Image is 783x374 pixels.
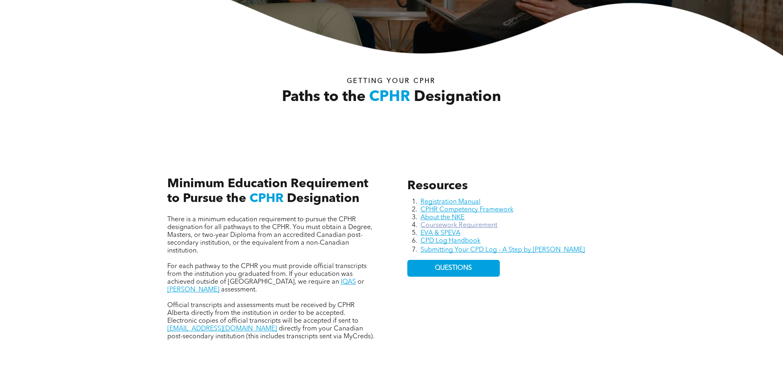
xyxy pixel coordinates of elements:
a: Registration Manual [420,199,480,205]
span: Designation [287,193,359,205]
span: CPHR [249,193,284,205]
span: There is a minimum education requirement to pursue the CPHR designation for all pathways to the C... [167,216,372,254]
a: Coursework Requirement [420,222,497,229]
span: assessment. [221,287,257,293]
a: CPD Log Handbook [420,238,480,244]
span: For each pathway to the CPHR you must provide official transcripts from the institution you gradu... [167,263,367,285]
span: CPHR [369,90,410,105]
a: IQAS [341,279,356,285]
a: About the NKE [420,214,464,221]
span: Minimum Education Requirement to Pursue the [167,178,368,205]
span: QUESTIONS [435,264,472,272]
span: Designation [414,90,501,105]
a: CPHR Competency Framework [420,207,513,213]
span: Getting your Cphr [347,78,436,85]
span: Official transcripts and assessments must be received by CPHR Alberta directly from the instituti... [167,302,358,324]
span: Resources [407,180,468,192]
span: Paths to the [282,90,365,105]
a: Submitting Your CPD Log - A Step by [PERSON_NAME] [420,247,585,253]
a: [EMAIL_ADDRESS][DOMAIN_NAME] [167,326,277,332]
span: or [358,279,364,285]
a: QUESTIONS [407,260,500,277]
a: EVA & SPEVA [420,230,460,236]
a: [PERSON_NAME] [167,287,219,293]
